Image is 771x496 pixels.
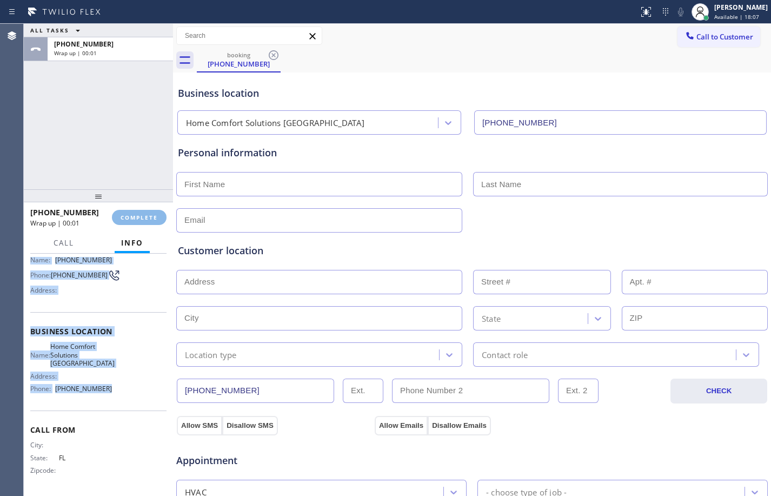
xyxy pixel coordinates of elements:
button: Call [47,233,81,254]
span: Info [121,238,143,248]
span: Call From [30,425,167,435]
span: Phone: [30,271,51,279]
span: Wrap up | 00:01 [54,49,97,57]
span: Phone: [30,385,55,393]
input: Ext. 2 [558,379,599,403]
input: ZIP [622,306,768,330]
button: Info [115,233,150,254]
div: Customer location [178,243,766,258]
input: Address [176,270,462,294]
span: Address: [30,286,59,294]
span: Business location [30,326,167,336]
span: [PHONE_NUMBER] [51,271,108,279]
div: Contact role [482,348,528,361]
button: Mute [673,4,688,19]
input: First Name [176,172,462,196]
span: Call to Customer [696,32,753,42]
input: Phone Number [177,379,334,403]
span: City: [30,441,59,449]
div: (754) 201-9148 [198,48,280,71]
button: COMPLETE [112,210,167,225]
span: State: [30,454,59,462]
button: ALL TASKS [24,24,91,37]
div: Location type [185,348,237,361]
span: Name: [30,256,55,264]
span: Call [54,238,74,248]
span: COMPLETE [121,214,158,221]
span: Wrap up | 00:01 [30,219,79,228]
input: Street # [473,270,611,294]
span: [PHONE_NUMBER] [54,39,114,49]
button: CHECK [670,379,767,404]
input: Email [176,208,462,233]
span: Appointment [176,453,372,468]
span: FL [59,454,112,462]
input: Apt. # [622,270,768,294]
button: Disallow Emails [428,416,491,435]
span: Address: [30,372,59,380]
span: [PHONE_NUMBER] [55,385,112,393]
button: Allow Emails [375,416,428,435]
input: Search [177,27,322,44]
div: Personal information [178,146,766,160]
span: Available | 18:07 [714,13,759,21]
span: [PHONE_NUMBER] [30,207,99,217]
span: [PHONE_NUMBER] [55,256,112,264]
input: Phone Number [474,110,767,135]
div: Home Comfort Solutions [GEOGRAPHIC_DATA] [186,117,364,129]
button: Disallow SMS [222,416,278,435]
input: Phone Number 2 [392,379,549,403]
input: City [176,306,462,330]
div: booking [198,51,280,59]
button: Allow SMS [177,416,222,435]
input: Ext. [343,379,383,403]
span: ALL TASKS [30,27,69,34]
span: Name: [30,351,50,359]
div: [PHONE_NUMBER] [198,59,280,69]
div: State [482,312,501,325]
div: Business location [178,86,766,101]
button: Call to Customer [677,27,760,47]
input: Last Name [473,172,768,196]
span: Zipcode: [30,466,59,474]
span: Home Comfort Solutions [GEOGRAPHIC_DATA] [50,342,115,367]
div: [PERSON_NAME] [714,3,768,12]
